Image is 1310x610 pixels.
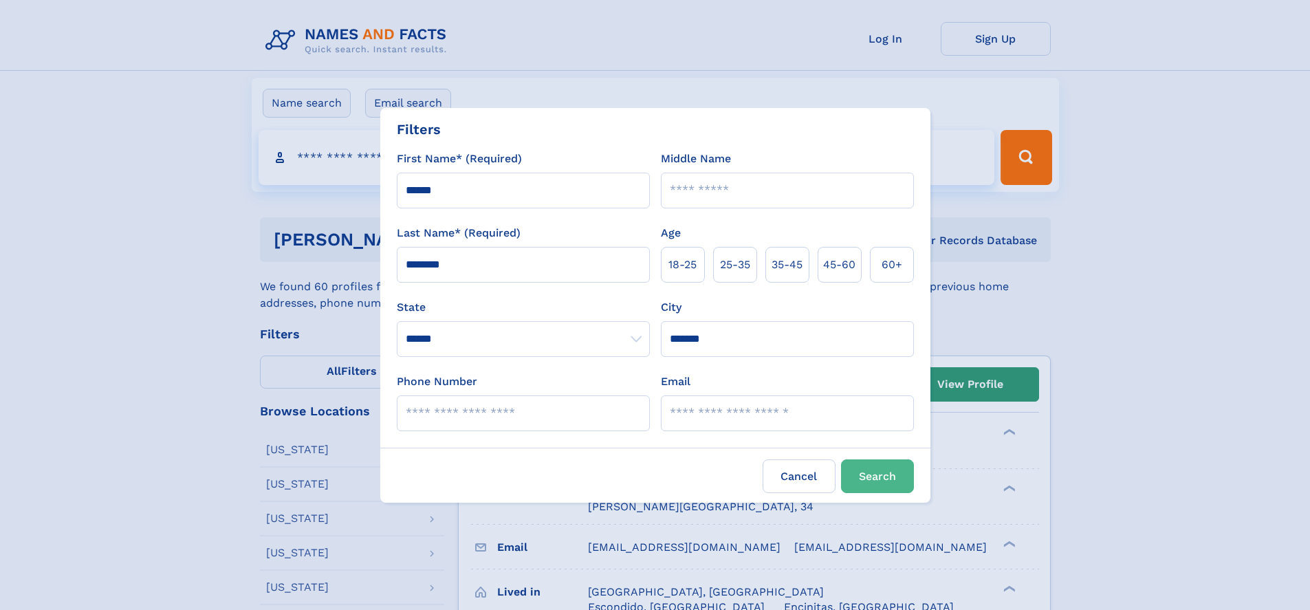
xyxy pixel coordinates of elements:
[397,373,477,390] label: Phone Number
[661,151,731,167] label: Middle Name
[763,459,836,493] label: Cancel
[772,257,803,273] span: 35‑45
[882,257,902,273] span: 60+
[661,225,681,241] label: Age
[397,299,650,316] label: State
[661,373,690,390] label: Email
[397,119,441,140] div: Filters
[397,151,522,167] label: First Name* (Required)
[720,257,750,273] span: 25‑35
[668,257,697,273] span: 18‑25
[397,225,521,241] label: Last Name* (Required)
[661,299,681,316] label: City
[841,459,914,493] button: Search
[823,257,855,273] span: 45‑60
